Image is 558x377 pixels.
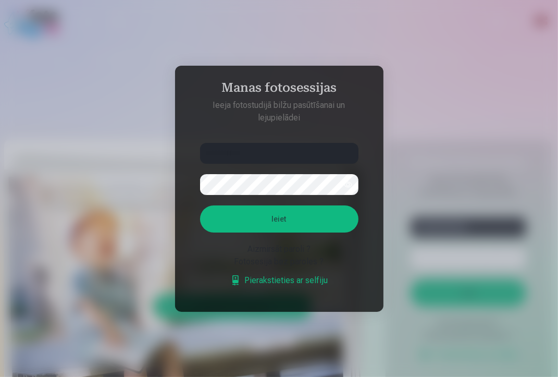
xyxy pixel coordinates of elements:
[200,205,358,233] button: Ieiet
[190,80,369,99] h4: Manas fotosessijas
[190,99,369,124] p: Ieeja fotostudijā bilžu pasūtīšanai un lejupielādei
[230,274,328,287] a: Pierakstieties ar selfiju
[200,256,358,268] div: Fotosesija bez paroles ?
[200,243,358,256] div: Aizmirsāt paroli ?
